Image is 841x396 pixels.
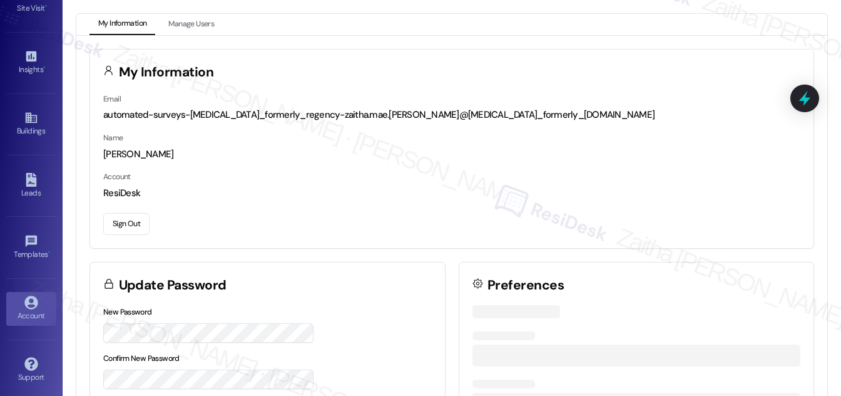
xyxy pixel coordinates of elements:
a: Buildings [6,107,56,141]
span: • [45,2,47,11]
a: Account [6,292,56,326]
div: automated-surveys-[MEDICAL_DATA]_formerly_regency-zaitha.mae.[PERSON_NAME]@[MEDICAL_DATA]_formerl... [103,108,800,122]
a: Insights • [6,46,56,80]
div: ResiDesk [103,187,800,200]
button: My Information [89,14,155,35]
div: [PERSON_NAME] [103,148,800,161]
h3: Preferences [487,279,564,292]
a: Support [6,353,56,387]
label: Confirm New Password [103,353,180,363]
button: Sign Out [103,213,150,235]
label: Email [103,94,121,104]
label: Name [103,133,123,143]
a: Leads [6,169,56,203]
h3: My Information [119,66,214,79]
label: Account [103,172,131,182]
button: Manage Users [160,14,223,35]
h3: Update Password [119,279,227,292]
span: • [43,63,45,72]
span: • [48,248,50,257]
a: Templates • [6,231,56,264]
label: New Password [103,307,152,317]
